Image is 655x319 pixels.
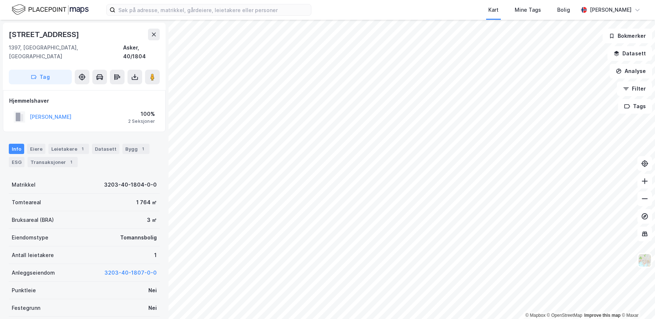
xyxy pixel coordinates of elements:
div: Bruksareal (BRA) [12,216,54,224]
div: Eiendomstype [12,233,48,242]
div: Asker, 40/1804 [123,43,160,61]
div: 100% [128,110,155,118]
button: 3203-40-1807-0-0 [104,268,157,277]
div: Antall leietakere [12,251,54,260]
button: Bokmerker [603,29,652,43]
img: logo.f888ab2527a4732fd821a326f86c7f29.svg [12,3,89,16]
button: Tag [9,70,72,84]
a: OpenStreetMap [547,313,582,318]
div: Transaksjoner [27,157,78,167]
div: Eiere [27,144,45,154]
div: 1 [139,145,147,153]
div: Bolig [557,5,570,14]
div: Tomannsbolig [120,233,157,242]
input: Søk på adresse, matrikkel, gårdeiere, leietakere eller personer [115,4,311,15]
div: 3 ㎡ [147,216,157,224]
button: Tags [618,99,652,114]
button: Analyse [610,64,652,78]
div: [PERSON_NAME] [590,5,632,14]
div: Matrikkel [12,180,36,189]
div: 3203-40-1804-0-0 [104,180,157,189]
div: Datasett [92,144,119,154]
div: [STREET_ADDRESS] [9,29,81,40]
div: Nei [148,304,157,312]
img: Z [638,253,652,267]
div: 1 764 ㎡ [136,198,157,207]
div: Kart [488,5,499,14]
div: 1 [67,158,75,166]
button: Filter [617,81,652,96]
div: Festegrunn [12,304,40,312]
div: Punktleie [12,286,36,295]
div: 1 [79,145,86,153]
div: Tomteareal [12,198,41,207]
div: ESG [9,157,25,167]
div: Leietakere [48,144,89,154]
div: 1 [154,251,157,260]
button: Datasett [607,46,652,61]
a: Mapbox [525,313,545,318]
div: Kontrollprogram for chat [618,284,655,319]
div: Bygg [122,144,149,154]
div: Info [9,144,24,154]
div: 2 Seksjoner [128,118,155,124]
div: 1397, [GEOGRAPHIC_DATA], [GEOGRAPHIC_DATA] [9,43,123,61]
div: Anleggseiendom [12,268,55,277]
div: Mine Tags [515,5,541,14]
div: Hjemmelshaver [9,96,159,105]
a: Improve this map [584,313,621,318]
iframe: Chat Widget [618,284,655,319]
div: Nei [148,286,157,295]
